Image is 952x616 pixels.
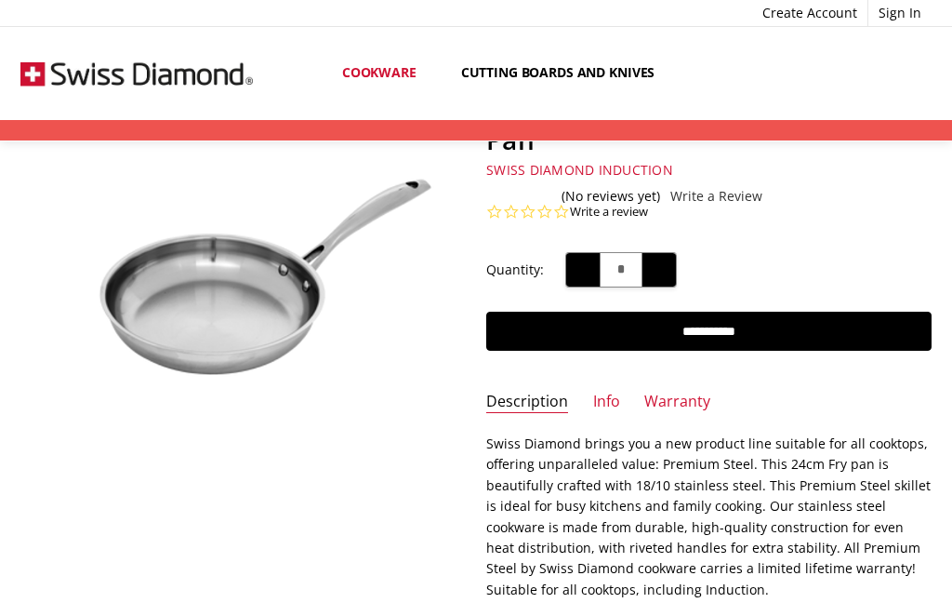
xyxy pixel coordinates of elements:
[20,27,253,120] img: Free Shipping On Every Order
[486,161,673,179] a: Swiss Diamond Induction
[670,189,762,204] a: Write a Review
[72,505,73,507] img: Premium Steel Induction 24cm Fry Pan
[570,204,648,221] a: Write a review
[593,392,620,413] a: Info
[486,260,544,280] label: Quantity:
[60,505,62,507] img: Premium Steel Induction 24cm Fry Pan
[644,392,710,413] a: Warranty
[20,51,465,496] a: Premium Steel Induction 24cm Fry Pan
[486,392,568,413] a: Description
[66,505,68,507] img: Premium Steel Induction 24cm Fry Pan
[562,189,660,204] span: (No reviews yet)
[77,505,79,507] img: Premium Steel Induction 24cm Fry Pan
[486,91,931,156] h1: Premium Steel Induction 24cm Fry Pan
[445,52,684,93] a: Cutting boards and knives
[486,434,931,600] p: Swiss Diamond brings you a new product line suitable for all cooktops, offering unparalleled valu...
[20,125,465,422] img: Premium Steel Induction 24cm Fry Pan
[683,52,735,94] a: Show All
[326,52,445,93] a: Cookware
